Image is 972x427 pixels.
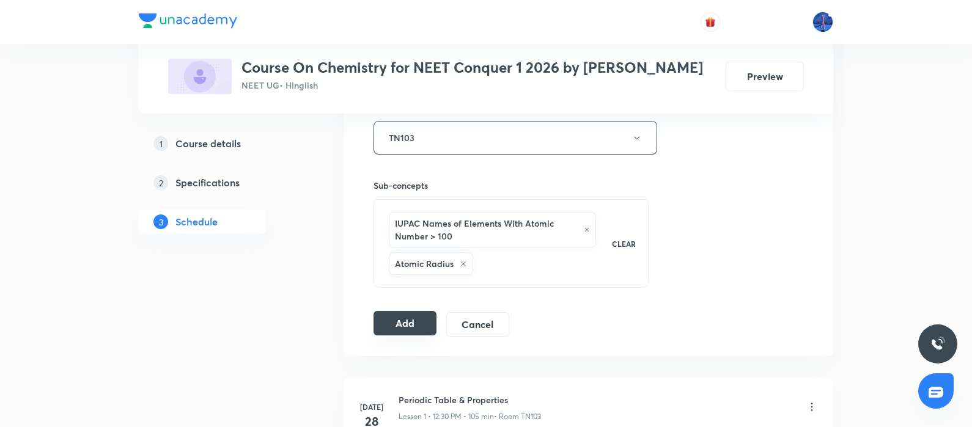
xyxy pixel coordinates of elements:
h6: Periodic Table & Properties [399,393,541,406]
a: 2Specifications [139,170,305,195]
img: Company Logo [139,13,237,28]
p: NEET UG • Hinglish [241,79,703,92]
button: avatar [701,12,720,32]
p: Lesson 1 • 12:30 PM • 105 min [399,411,494,422]
img: avatar [705,16,716,27]
p: 3 [153,214,168,229]
h6: IUPAC Names of Elements With Atomic Number > 100 [395,217,578,243]
a: 1Course details [139,131,305,156]
h5: Course details [175,136,241,151]
img: Mahesh Bhat [812,12,833,32]
p: 2 [153,175,168,190]
button: TN103 [374,121,657,155]
p: CLEAR [612,238,636,249]
h6: [DATE] [359,401,384,412]
p: • Room TN103 [494,411,541,422]
h5: Specifications [175,175,240,190]
img: 8FE1843E-2875-463B-A170-7F54425BFE1E_plus.png [168,59,232,94]
h6: Sub-concepts [374,179,649,192]
button: Cancel [446,312,509,337]
img: ttu [930,337,945,351]
h3: Course On Chemistry for NEET Conquer 1 2026 by [PERSON_NAME] [241,59,703,76]
a: Company Logo [139,13,237,31]
h6: Atomic Radius [395,257,454,270]
p: 1 [153,136,168,151]
button: Preview [726,62,804,91]
h5: Schedule [175,214,218,229]
button: Add [374,311,436,335]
